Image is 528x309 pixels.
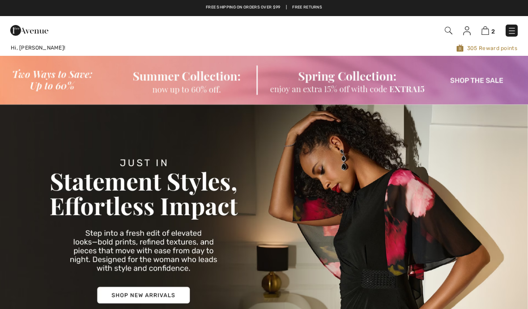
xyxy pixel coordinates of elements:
img: My Info [463,26,471,35]
img: 1ère Avenue [10,21,48,39]
a: Free Returns [292,4,322,11]
img: Shopping Bag [481,26,489,35]
a: Hi, [PERSON_NAME]!305 Reward points [4,44,524,52]
span: | [286,4,287,11]
img: Search [445,27,452,34]
span: 305 Reward points [226,44,517,52]
img: Menu [507,26,516,35]
a: 2 [481,25,495,36]
span: Hi, [PERSON_NAME]! [11,45,65,51]
span: 2 [491,28,495,35]
a: 1ère Avenue [10,25,48,34]
img: Avenue Rewards [456,44,464,52]
a: Free shipping on orders over $99 [206,4,281,11]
